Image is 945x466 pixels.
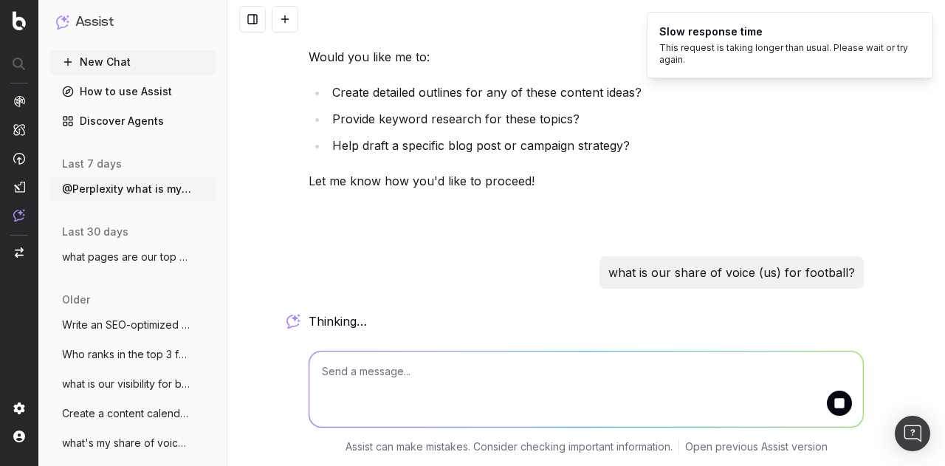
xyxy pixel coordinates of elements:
[328,135,864,156] li: Help draft a specific blog post or campaign strategy?
[50,245,216,269] button: what pages are our top performers in col
[50,372,216,396] button: what is our visibility for basketball fo
[62,225,128,239] span: last 30 days
[13,402,25,414] img: Setting
[62,347,192,362] span: Who ranks in the top 3 for 'best running
[13,431,25,442] img: My account
[62,377,192,391] span: what is our visibility for basketball fo
[309,171,864,191] p: Let me know how you'd like to proceed!
[895,416,930,451] div: Open Intercom Messenger
[62,182,192,196] span: @Perplexity what is my search visibility
[13,95,25,107] img: Analytics
[13,209,25,222] img: Assist
[286,314,300,329] img: Botify assist logo
[62,157,122,171] span: last 7 days
[50,343,216,366] button: Who ranks in the top 3 for 'best running
[309,47,864,67] p: Would you like me to:
[659,24,909,39] div: Slow response time
[62,318,192,332] span: Write an SEO-optimized article about the
[346,439,673,454] p: Assist can make mistakes. Consider checking important information.
[62,406,192,421] span: Create a content calendar using trends &
[50,109,216,133] a: Discover Agents
[328,82,864,103] li: Create detailed outlines for any of these content ideas?
[50,431,216,455] button: what's my share of voice in us for footb
[13,123,25,136] img: Intelligence
[56,15,69,29] img: Assist
[50,50,216,74] button: New Chat
[608,262,855,283] p: what is our share of voice (us) for football?
[13,11,26,30] img: Botify logo
[50,177,216,201] button: @Perplexity what is my search visibility
[62,250,192,264] span: what pages are our top performers in col
[328,109,864,129] li: Provide keyword research for these topics?
[13,181,25,193] img: Studio
[659,42,909,66] div: This request is taking longer than usual. Please wait or try again.
[50,313,216,337] button: Write an SEO-optimized article about the
[50,80,216,103] a: How to use Assist
[56,12,210,32] button: Assist
[15,247,24,258] img: Switch project
[62,292,90,307] span: older
[62,436,192,450] span: what's my share of voice in us for footb
[13,152,25,165] img: Activation
[685,439,828,454] a: Open previous Assist version
[50,402,216,425] button: Create a content calendar using trends &
[75,12,114,32] h1: Assist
